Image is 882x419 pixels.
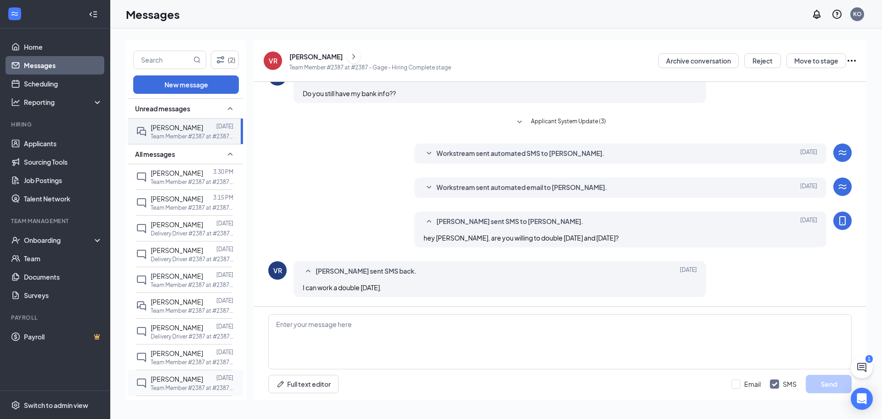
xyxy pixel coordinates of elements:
[856,362,867,373] svg: ChatActive
[134,51,192,69] input: Search
[865,355,873,363] div: 1
[303,266,314,277] svg: SmallChevronUp
[213,194,233,201] p: 3:15 PM
[806,375,852,393] button: Send
[151,195,203,203] span: [PERSON_NAME]
[135,104,190,113] span: Unread messages
[436,182,607,193] span: Workstream sent automated email to [PERSON_NAME].
[24,153,102,171] a: Sourcing Tools
[151,178,233,186] p: Team Member #2387 at #2387 - Gage
[837,215,848,226] svg: MobileSms
[225,103,236,114] svg: SmallChevronUp
[136,197,147,208] svg: ChatInactive
[216,122,233,130] p: [DATE]
[11,217,101,225] div: Team Management
[136,352,147,363] svg: ChatInactive
[851,388,873,410] div: Open Intercom Messenger
[658,53,739,68] button: Archive conversation
[268,375,339,393] button: Full text editorPen
[289,52,343,61] div: [PERSON_NAME]
[11,98,20,107] svg: Analysis
[24,189,102,208] a: Talent Network
[151,246,203,254] span: [PERSON_NAME]
[514,117,606,128] button: SmallChevronDownApplicant System Update (3)
[24,235,95,245] div: Onboarding
[853,10,862,18] div: KO
[151,255,233,263] p: Delivery Driver #2387 at #2387 - Gage
[514,117,525,128] svg: SmallChevronDown
[216,245,233,253] p: [DATE]
[837,181,848,192] svg: WorkstreamLogo
[837,147,848,158] svg: WorkstreamLogo
[89,10,98,19] svg: Collapse
[216,374,233,382] p: [DATE]
[24,134,102,153] a: Applicants
[846,55,857,66] svg: Ellipses
[151,307,233,315] p: Team Member #2387 at #2387 - Gage
[136,223,147,234] svg: ChatInactive
[216,271,233,279] p: [DATE]
[424,182,435,193] svg: SmallChevronDown
[151,281,233,289] p: Team Member #2387 at #2387 - Gage
[151,358,233,366] p: Team Member #2387 at #2387 - Gage
[151,123,203,132] span: [PERSON_NAME]
[24,249,102,268] a: Team
[151,272,203,280] span: [PERSON_NAME]
[424,234,619,242] span: hey [PERSON_NAME], are you willing to double [DATE] and [DATE]?
[11,401,20,410] svg: Settings
[424,148,435,159] svg: SmallChevronDown
[216,400,233,408] p: [DATE]
[273,266,282,275] div: VR
[24,286,102,304] a: Surveys
[436,148,605,159] span: Workstream sent automated SMS to [PERSON_NAME].
[289,63,451,71] p: Team Member #2387 at #2387 - Gage - Hiring Complete stage
[24,56,102,75] a: Messages
[811,9,822,20] svg: Notifications
[436,216,583,227] span: [PERSON_NAME] sent SMS to [PERSON_NAME].
[24,75,102,93] a: Scheduling
[151,384,233,392] p: Team Member #2387 at #2387 - Gage
[136,326,147,337] svg: ChatInactive
[24,268,102,286] a: Documents
[151,349,203,357] span: [PERSON_NAME]
[193,56,201,63] svg: MagnifyingGlass
[136,172,147,183] svg: ChatInactive
[136,300,147,311] svg: DoubleChat
[216,348,233,356] p: [DATE]
[151,323,203,332] span: [PERSON_NAME]
[151,230,233,237] p: Delivery Driver #2387 at #2387 - Gage
[215,54,226,65] svg: Filter
[531,117,606,128] span: Applicant System Update (3)
[24,38,102,56] a: Home
[680,266,697,277] span: [DATE]
[303,89,396,98] span: Do you still have my bank info??
[24,171,102,189] a: Job Postings
[424,216,435,227] svg: SmallChevronUp
[11,235,20,245] svg: UserCheck
[151,204,233,212] p: Team Member #2387 at #2387 - Gage
[225,149,236,160] svg: SmallChevronUp
[151,298,203,306] span: [PERSON_NAME]
[831,9,842,20] svg: QuestionInfo
[136,275,147,286] svg: ChatInactive
[316,266,417,277] span: [PERSON_NAME] sent SMS back.
[136,378,147,389] svg: ChatInactive
[133,75,239,94] button: New message
[136,126,147,137] svg: DoubleChat
[744,53,781,68] button: Reject
[11,314,101,321] div: Payroll
[24,98,103,107] div: Reporting
[851,356,873,379] button: ChatActive
[800,148,817,159] span: [DATE]
[269,56,277,65] div: VR
[11,121,101,128] div: Hiring
[151,169,203,177] span: [PERSON_NAME]
[151,220,203,229] span: [PERSON_NAME]
[216,322,233,330] p: [DATE]
[800,216,817,227] span: [DATE]
[786,53,846,68] button: Move to stage
[216,219,233,227] p: [DATE]
[135,149,175,159] span: All messages
[276,379,285,389] svg: Pen
[151,132,233,140] p: Team Member #2387 at #2387 - Gage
